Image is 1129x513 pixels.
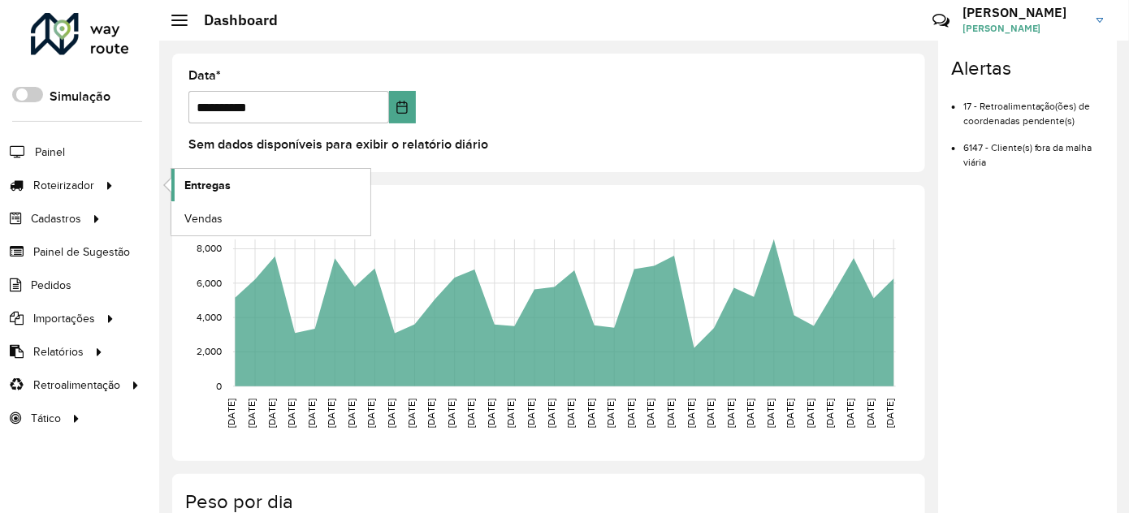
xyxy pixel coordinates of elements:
[216,381,222,391] text: 0
[586,399,596,428] text: [DATE]
[924,3,958,38] a: Contato Rápido
[31,277,71,294] span: Pedidos
[197,243,222,253] text: 8,000
[665,399,676,428] text: [DATE]
[31,210,81,227] span: Cadastros
[526,399,536,428] text: [DATE]
[188,11,278,29] h2: Dashboard
[171,202,370,235] a: Vendas
[506,399,517,428] text: [DATE]
[426,399,436,428] text: [DATE]
[745,399,755,428] text: [DATE]
[963,87,1104,128] li: 17 - Retroalimentação(ões) de coordenadas pendente(s)
[389,91,416,123] button: Choose Date
[35,144,65,161] span: Painel
[197,278,222,288] text: 6,000
[50,87,110,106] label: Simulação
[406,399,417,428] text: [DATE]
[386,399,396,428] text: [DATE]
[197,346,222,356] text: 2,000
[33,244,130,261] span: Painel de Sugestão
[865,399,876,428] text: [DATE]
[825,399,836,428] text: [DATE]
[962,21,1084,36] span: [PERSON_NAME]
[951,57,1104,80] h4: Alertas
[546,399,556,428] text: [DATE]
[171,169,370,201] a: Entregas
[446,399,456,428] text: [DATE]
[266,399,277,428] text: [DATE]
[306,399,317,428] text: [DATE]
[31,410,61,427] span: Tático
[226,399,236,428] text: [DATE]
[845,399,855,428] text: [DATE]
[184,177,231,194] span: Entregas
[197,312,222,322] text: 4,000
[188,66,221,85] label: Data
[188,135,488,154] label: Sem dados disponíveis para exibir o relatório diário
[962,5,1084,20] h3: [PERSON_NAME]
[286,399,296,428] text: [DATE]
[646,399,656,428] text: [DATE]
[625,399,636,428] text: [DATE]
[686,399,696,428] text: [DATE]
[565,399,576,428] text: [DATE]
[185,201,909,225] h4: Capacidade por dia
[366,399,377,428] text: [DATE]
[705,399,716,428] text: [DATE]
[184,210,223,227] span: Vendas
[785,399,796,428] text: [DATE]
[346,399,357,428] text: [DATE]
[486,399,496,428] text: [DATE]
[725,399,736,428] text: [DATE]
[33,310,95,327] span: Importações
[33,177,94,194] span: Roteirizador
[885,399,896,428] text: [DATE]
[963,128,1104,170] li: 6147 - Cliente(s) fora da malha viária
[465,399,476,428] text: [DATE]
[326,399,336,428] text: [DATE]
[33,377,120,394] span: Retroalimentação
[33,343,84,360] span: Relatórios
[765,399,776,428] text: [DATE]
[246,399,257,428] text: [DATE]
[605,399,616,428] text: [DATE]
[805,399,815,428] text: [DATE]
